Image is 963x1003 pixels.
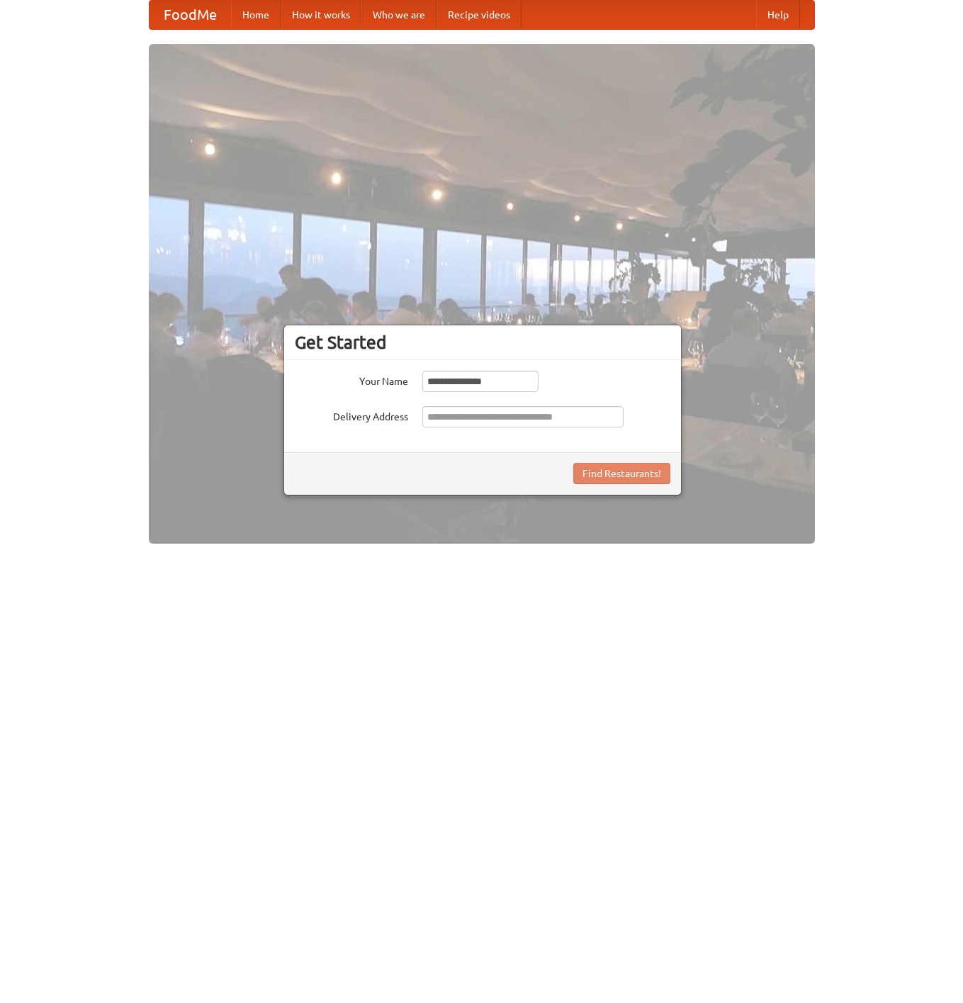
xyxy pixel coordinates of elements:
[281,1,361,29] a: How it works
[573,463,670,484] button: Find Restaurants!
[295,332,670,353] h3: Get Started
[295,406,408,424] label: Delivery Address
[361,1,437,29] a: Who we are
[295,371,408,388] label: Your Name
[756,1,800,29] a: Help
[231,1,281,29] a: Home
[437,1,522,29] a: Recipe videos
[150,1,231,29] a: FoodMe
